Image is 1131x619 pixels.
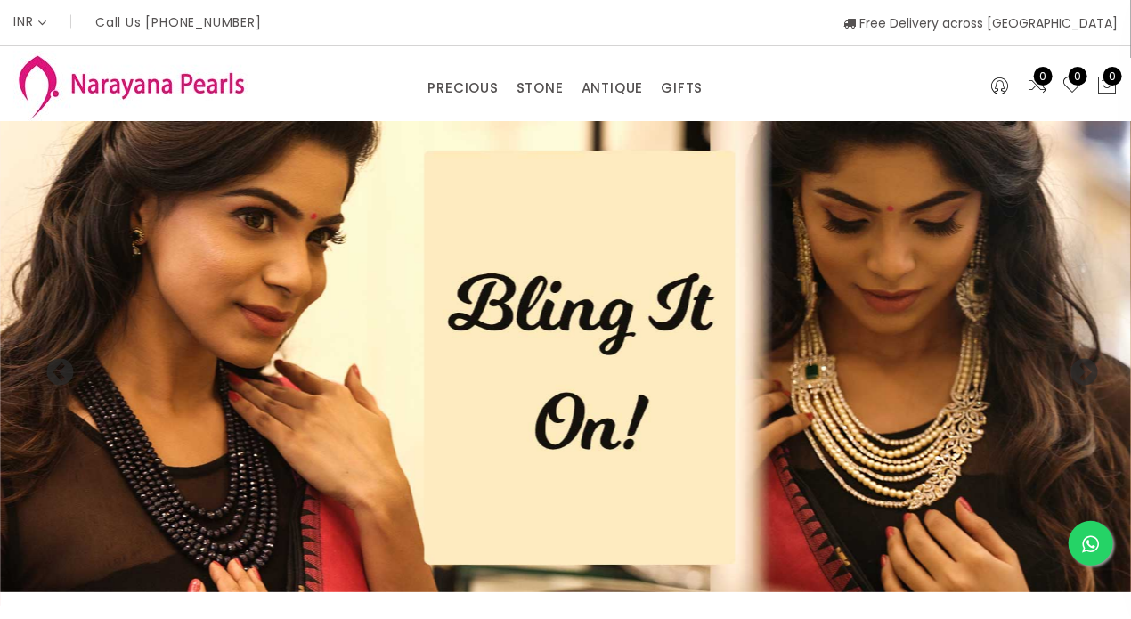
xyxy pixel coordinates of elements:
[843,14,1118,32] span: Free Delivery across [GEOGRAPHIC_DATA]
[1069,67,1087,86] span: 0
[45,358,62,376] button: Previous
[517,75,564,102] a: STONE
[95,16,262,29] p: Call Us [PHONE_NUMBER]
[1069,358,1086,376] button: Next
[1027,75,1048,98] a: 0
[427,75,498,102] a: PRECIOUS
[1096,75,1118,98] button: 0
[1103,67,1122,86] span: 0
[661,75,703,102] a: GIFTS
[1062,75,1083,98] a: 0
[1034,67,1053,86] span: 0
[582,75,644,102] a: ANTIQUE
